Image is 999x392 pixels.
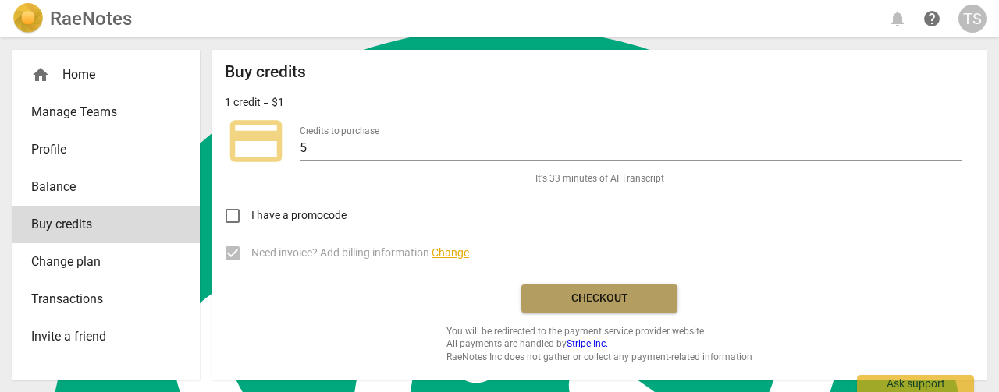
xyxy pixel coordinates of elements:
a: Help [918,5,946,33]
span: Checkout [534,291,665,306]
label: Credits to purchase [300,126,379,136]
img: Logo [12,3,44,34]
span: home [31,65,50,84]
a: Manage Teams [12,94,200,131]
h2: Buy credits [225,62,306,82]
span: Manage Teams [31,103,169,122]
span: I have a promocode [251,207,347,224]
p: 1 credit = $1 [225,94,284,111]
a: Invite a friend [12,318,200,355]
h2: RaeNotes [50,8,132,30]
span: Invite a friend [31,327,169,346]
a: Change plan [12,243,200,281]
span: Buy credits [31,215,169,234]
span: Change [432,246,469,259]
a: LogoRaeNotes [12,3,132,34]
span: Need invoice? Add billing information [251,245,469,261]
div: Ask support [857,375,974,392]
a: Stripe Inc. [567,338,608,349]
span: Balance [31,178,169,196]
span: It's 33 minutes of AI Transcript [535,172,664,185]
a: Profile [12,131,200,168]
div: Home [31,65,169,84]
a: Buy credits [12,206,200,243]
a: Transactions [12,281,200,318]
a: Balance [12,168,200,206]
span: Change plan [31,253,169,271]
span: Transactions [31,290,169,309]
span: help [923,9,941,28]
div: Home [12,56,200,94]
span: You will be redirected to the payment service provider website. All payments are handled by RaeNo... [446,325,752,364]
button: TS [958,5,987,33]
span: Profile [31,140,169,159]
span: credit_card [225,110,287,172]
button: Checkout [521,284,677,313]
